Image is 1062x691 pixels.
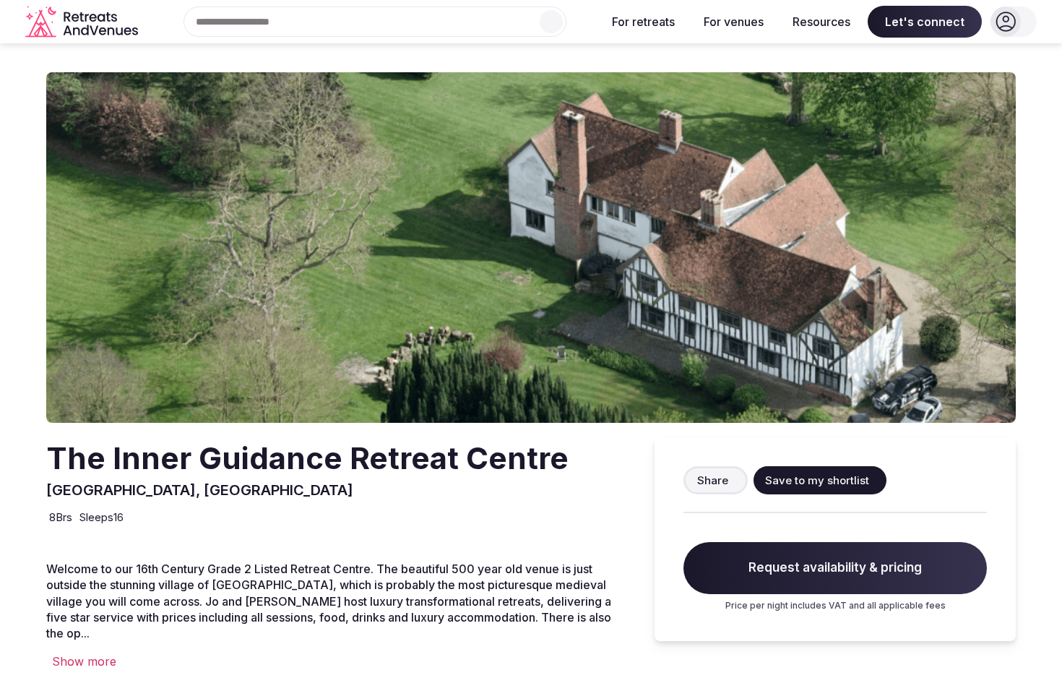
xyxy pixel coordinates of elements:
[765,473,869,488] span: Save to my shortlist
[79,510,124,525] span: Sleeps 16
[25,6,141,38] svg: Retreats and Venues company logo
[781,6,862,38] button: Resources
[46,72,1016,423] img: Venue cover photo
[683,600,987,612] p: Price per night includes VAT and all applicable fees
[25,6,141,38] a: Visit the homepage
[683,466,748,494] button: Share
[868,6,982,38] span: Let's connect
[600,6,686,38] button: For retreats
[46,653,626,669] div: Show more
[46,481,353,499] span: [GEOGRAPHIC_DATA], [GEOGRAPHIC_DATA]
[683,542,987,594] span: Request availability & pricing
[49,510,72,525] span: 8 Brs
[697,473,728,488] span: Share
[754,466,886,494] button: Save to my shortlist
[692,6,775,38] button: For venues
[46,437,569,480] h2: The Inner Guidance Retreat Centre
[46,562,611,641] span: Welcome to our 16th Century Grade 2 Listed Retreat Centre. The beautiful 500 year old venue is ju...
